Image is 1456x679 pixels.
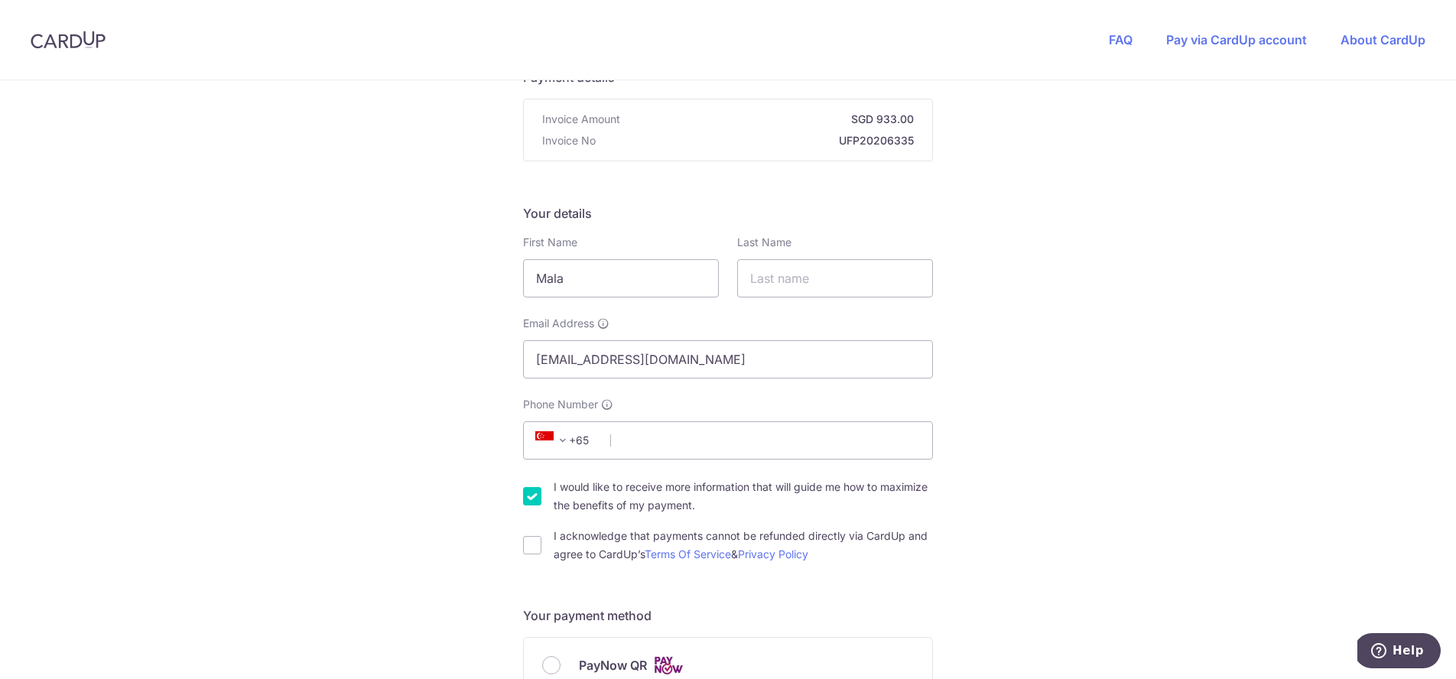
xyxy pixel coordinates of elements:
span: +65 [535,431,572,450]
h5: Your details [523,204,933,223]
strong: UFP20206335 [602,133,914,148]
span: Invoice Amount [542,112,620,127]
iframe: Opens a widget where you can find more information [1357,633,1441,671]
input: Email address [523,340,933,378]
span: Invoice No [542,133,596,148]
span: Phone Number [523,397,598,412]
input: First name [523,259,719,297]
label: I would like to receive more information that will guide me how to maximize the benefits of my pa... [554,478,933,515]
a: About CardUp [1341,32,1425,47]
a: Privacy Policy [738,547,808,560]
strong: SGD 933.00 [626,112,914,127]
a: FAQ [1109,32,1133,47]
img: Cards logo [653,656,684,675]
div: PayNow QR Cards logo [542,656,914,675]
label: Last Name [737,235,791,250]
span: +65 [531,431,600,450]
span: Email Address [523,316,594,331]
h5: Your payment method [523,606,933,625]
a: Pay via CardUp account [1166,32,1307,47]
a: Terms Of Service [645,547,731,560]
span: PayNow QR [579,656,647,674]
input: Last name [737,259,933,297]
label: First Name [523,235,577,250]
img: CardUp [31,31,106,49]
label: I acknowledge that payments cannot be refunded directly via CardUp and agree to CardUp’s & [554,527,933,564]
